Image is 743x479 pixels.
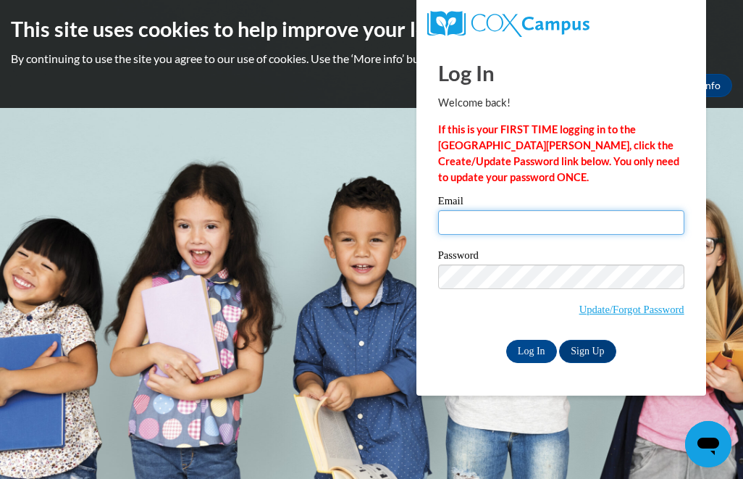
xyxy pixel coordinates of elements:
strong: If this is your FIRST TIME logging in to the [GEOGRAPHIC_DATA][PERSON_NAME], click the Create/Upd... [438,123,679,183]
label: Password [438,250,684,265]
label: Email [438,196,684,210]
a: Update/Forgot Password [579,304,684,315]
iframe: Button to launch messaging window [685,421,731,467]
p: Welcome back! [438,95,684,111]
a: Sign Up [559,340,616,363]
h2: This site uses cookies to help improve your learning experience. [11,14,732,43]
input: Log In [506,340,557,363]
p: By continuing to use the site you agree to our use of cookies. Use the ‘More info’ button to read... [11,51,732,67]
h1: Log In [438,58,684,88]
img: COX Campus [427,11,589,37]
